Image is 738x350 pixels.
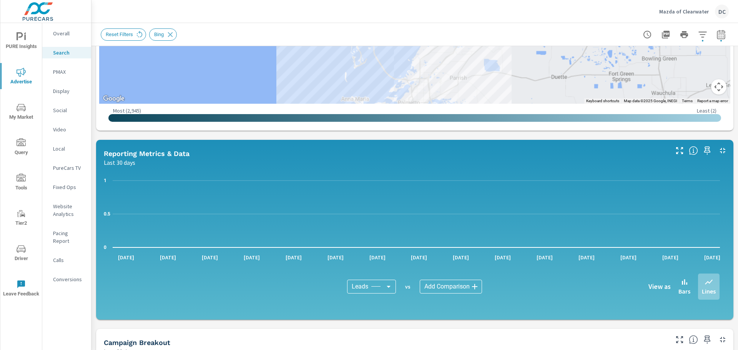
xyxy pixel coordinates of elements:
[53,68,85,76] p: PMAX
[3,209,40,228] span: Tier2
[531,254,558,261] p: [DATE]
[104,211,110,217] text: 0.5
[716,333,729,346] button: Minimize Widget
[104,158,135,167] p: Last 30 days
[42,143,91,154] div: Local
[396,283,420,290] p: vs
[42,47,91,58] div: Search
[697,99,728,103] a: Report a map error
[280,254,307,261] p: [DATE]
[624,99,677,103] span: Map data ©2025 Google, INEGI
[53,275,85,283] p: Conversions
[695,27,710,42] button: Apply Filters
[715,5,729,18] div: DC
[3,174,40,192] span: Tools
[42,85,91,97] div: Display
[716,144,729,157] button: Minimize Widget
[701,333,713,346] span: Save this to your personalized report
[648,283,671,290] h6: View as
[658,27,673,42] button: "Export Report to PDF"
[42,105,91,116] div: Social
[682,99,693,103] a: Terms (opens in new tab)
[3,244,40,263] span: Driver
[322,254,349,261] p: [DATE]
[42,162,91,174] div: PureCars TV
[101,94,126,104] a: Open this area in Google Maps (opens a new window)
[53,145,85,153] p: Local
[238,254,265,261] p: [DATE]
[42,274,91,285] div: Conversions
[101,94,126,104] img: Google
[678,287,690,296] p: Bars
[101,28,146,41] div: Reset Filters
[3,280,40,299] span: Leave Feedback
[53,87,85,95] p: Display
[3,138,40,157] span: Query
[0,23,42,306] div: nav menu
[659,8,709,15] p: Mazda of Clearwater
[673,333,686,346] button: Make Fullscreen
[406,254,432,261] p: [DATE]
[711,79,726,95] button: Map camera controls
[701,144,713,157] span: Save this to your personalized report
[104,338,170,347] h5: Campaign Breakout
[42,28,91,39] div: Overall
[364,254,391,261] p: [DATE]
[42,201,91,220] div: Website Analytics
[420,280,482,294] div: Add Comparison
[3,32,40,51] span: PURE Insights
[42,66,91,78] div: PMAX
[424,283,470,290] span: Add Comparison
[489,254,516,261] p: [DATE]
[150,32,168,37] span: Bing
[42,254,91,266] div: Calls
[104,149,189,158] h5: Reporting Metrics & Data
[697,107,716,114] p: Least ( 2 )
[196,254,223,261] p: [DATE]
[3,68,40,86] span: Advertise
[573,254,600,261] p: [DATE]
[104,178,106,183] text: 1
[673,144,686,157] button: Make Fullscreen
[713,27,729,42] button: Select Date Range
[586,98,619,104] button: Keyboard shortcuts
[53,229,85,245] p: Pacing Report
[53,30,85,37] p: Overall
[53,202,85,218] p: Website Analytics
[113,107,141,114] p: Most ( 2,945 )
[53,106,85,114] p: Social
[347,280,396,294] div: Leads
[657,254,684,261] p: [DATE]
[42,124,91,135] div: Video
[352,283,368,290] span: Leads
[702,287,716,296] p: Lines
[53,49,85,56] p: Search
[447,254,474,261] p: [DATE]
[155,254,181,261] p: [DATE]
[149,28,177,41] div: Bing
[104,245,106,250] text: 0
[101,32,138,37] span: Reset Filters
[53,164,85,172] p: PureCars TV
[113,254,140,261] p: [DATE]
[3,103,40,122] span: My Market
[42,227,91,247] div: Pacing Report
[42,181,91,193] div: Fixed Ops
[699,254,726,261] p: [DATE]
[689,335,698,344] span: This is a summary of Search performance results by campaign. Each column can be sorted.
[53,183,85,191] p: Fixed Ops
[53,256,85,264] p: Calls
[689,146,698,155] span: Understand Search data over time and see how metrics compare to each other.
[53,126,85,133] p: Video
[615,254,642,261] p: [DATE]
